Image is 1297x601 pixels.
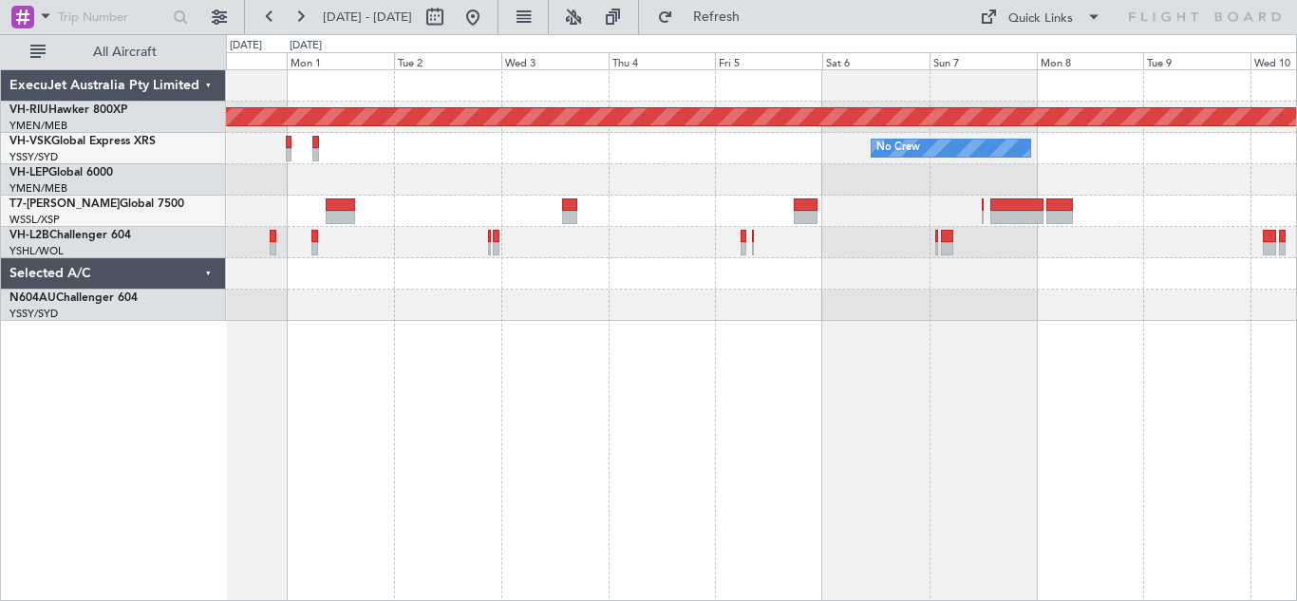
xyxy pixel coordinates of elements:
[876,134,920,162] div: No Crew
[394,52,501,69] div: Tue 2
[49,46,200,59] span: All Aircraft
[287,52,394,69] div: Mon 1
[930,52,1037,69] div: Sun 7
[9,167,48,178] span: VH-LEP
[230,38,262,54] div: [DATE]
[9,292,138,304] a: N604AUChallenger 604
[9,244,64,258] a: YSHL/WOL
[9,213,60,227] a: WSSL/XSP
[58,3,167,31] input: Trip Number
[501,52,609,69] div: Wed 3
[9,230,49,241] span: VH-L2B
[9,104,127,116] a: VH-RIUHawker 800XP
[1037,52,1144,69] div: Mon 8
[715,52,822,69] div: Fri 5
[970,2,1111,32] button: Quick Links
[9,150,58,164] a: YSSY/SYD
[677,10,757,24] span: Refresh
[9,167,113,178] a: VH-LEPGlobal 6000
[21,37,206,67] button: All Aircraft
[9,230,131,241] a: VH-L2BChallenger 604
[290,38,322,54] div: [DATE]
[9,119,67,133] a: YMEN/MEB
[9,198,184,210] a: T7-[PERSON_NAME]Global 7500
[9,307,58,321] a: YSSY/SYD
[1143,52,1250,69] div: Tue 9
[9,136,156,147] a: VH-VSKGlobal Express XRS
[323,9,412,26] span: [DATE] - [DATE]
[9,181,67,196] a: YMEN/MEB
[9,198,120,210] span: T7-[PERSON_NAME]
[9,292,56,304] span: N604AU
[822,52,930,69] div: Sat 6
[9,136,51,147] span: VH-VSK
[1008,9,1073,28] div: Quick Links
[648,2,762,32] button: Refresh
[9,104,48,116] span: VH-RIU
[180,52,288,69] div: Sun 31
[609,52,716,69] div: Thu 4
